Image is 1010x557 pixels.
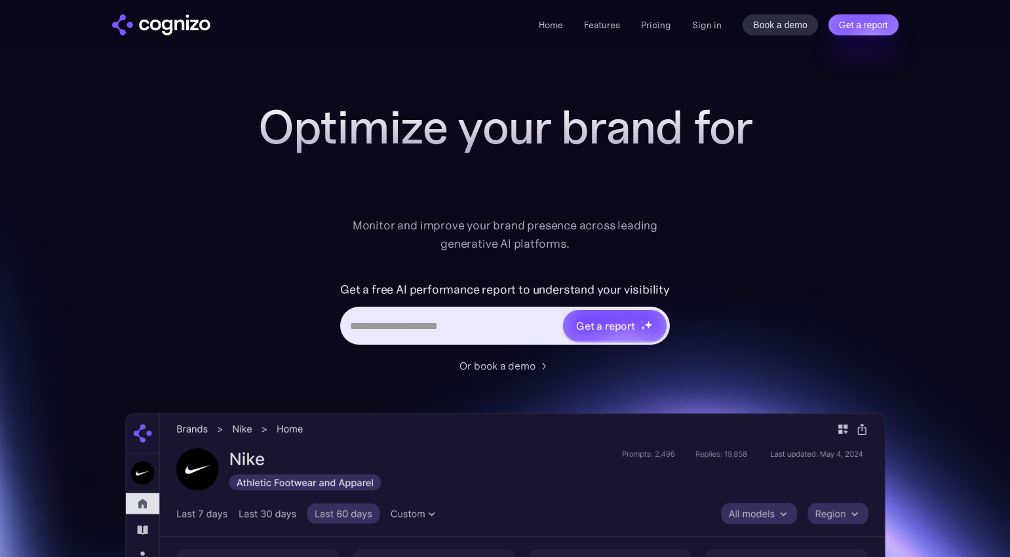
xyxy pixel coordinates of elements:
div: Monitor and improve your brand presence across leading generative AI platforms. [344,216,667,253]
a: Home [539,19,563,31]
img: cognizo logo [112,14,210,35]
a: Book a demo [743,14,818,35]
form: Hero URL Input Form [340,279,670,351]
div: Or book a demo [459,358,535,374]
a: home [112,14,210,35]
a: Sign in [692,17,722,33]
a: Get a report [828,14,899,35]
div: Get a report [576,318,635,334]
img: star [641,321,643,323]
img: star [641,326,646,330]
a: Features [584,19,620,31]
img: star [644,320,653,329]
a: Or book a demo [459,358,551,374]
a: Pricing [641,19,671,31]
a: Get a reportstarstarstar [562,309,668,343]
h1: Optimize your brand for [243,101,767,153]
label: Get a free AI performance report to understand your visibility [340,279,670,300]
